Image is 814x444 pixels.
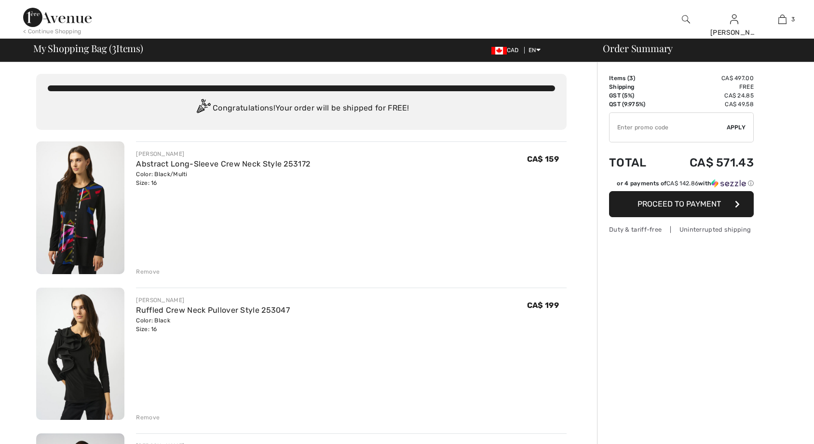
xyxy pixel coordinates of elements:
[682,14,690,25] img: search the website
[609,74,662,83] td: Items ( )
[136,267,160,276] div: Remove
[609,225,754,234] div: Duty & tariff-free | Uninterrupted shipping
[759,14,806,25] a: 3
[529,47,541,54] span: EN
[136,159,310,168] a: Abstract Long-Sleeve Crew Neck Style 253172
[527,154,559,164] span: CA$ 159
[491,47,507,55] img: Canadian Dollar
[662,146,754,179] td: CA$ 571.43
[662,100,754,109] td: CA$ 49.58
[609,83,662,91] td: Shipping
[710,28,758,38] div: [PERSON_NAME]
[730,14,738,25] img: My Info
[609,191,754,217] button: Proceed to Payment
[638,199,721,208] span: Proceed to Payment
[730,14,738,24] a: Sign In
[662,91,754,100] td: CA$ 24.85
[23,27,81,36] div: < Continue Shopping
[33,43,143,53] span: My Shopping Bag ( Items)
[727,123,746,132] span: Apply
[527,301,559,310] span: CA$ 199
[791,15,795,24] span: 3
[48,99,555,118] div: Congratulations! Your order will be shipped for FREE!
[136,150,310,158] div: [PERSON_NAME]
[112,41,116,54] span: 3
[136,316,290,333] div: Color: Black Size: 16
[136,296,290,305] div: [PERSON_NAME]
[136,305,290,315] a: Ruffled Crew Neck Pullover Style 253047
[491,47,523,54] span: CAD
[609,100,662,109] td: QST (9.975%)
[711,179,746,188] img: Sezzle
[778,14,787,25] img: My Bag
[591,43,808,53] div: Order Summary
[662,74,754,83] td: CA$ 497.00
[23,8,92,27] img: 1ère Avenue
[662,83,754,91] td: Free
[617,179,754,188] div: or 4 payments of with
[193,99,213,118] img: Congratulation2.svg
[136,413,160,422] div: Remove
[36,141,124,274] img: Abstract Long-Sleeve Crew Neck Style 253172
[609,146,662,179] td: Total
[136,170,310,187] div: Color: Black/Multi Size: 16
[36,288,124,420] img: Ruffled Crew Neck Pullover Style 253047
[666,180,698,187] span: CA$ 142.86
[629,75,633,82] span: 3
[610,113,727,142] input: Promo code
[609,179,754,191] div: or 4 payments ofCA$ 142.86withSezzle Click to learn more about Sezzle
[609,91,662,100] td: GST (5%)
